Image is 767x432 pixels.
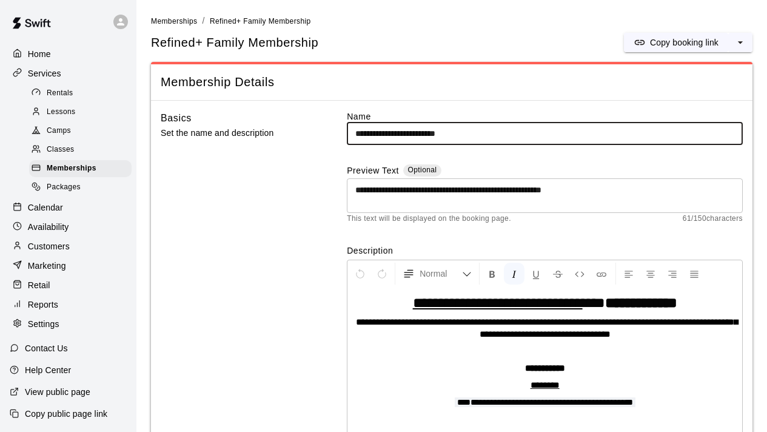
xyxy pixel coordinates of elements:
button: Center Align [640,263,661,285]
a: Rentals [29,84,136,103]
div: Classes [29,141,132,158]
p: Availability [28,221,69,233]
p: Set the name and description [161,126,312,141]
p: Retail [28,279,50,291]
span: Refined+ Family Membership [151,35,318,51]
p: Copy booking link [650,36,718,49]
nav: breadcrumb [151,15,752,28]
p: Help Center [25,364,71,376]
span: 61 / 150 characters [683,213,743,225]
label: Name [347,110,743,123]
a: Home [10,45,127,63]
a: Classes [29,141,136,160]
a: Reports [10,295,127,314]
p: Copy public page link [25,408,107,420]
span: Classes [47,144,74,156]
button: Insert Link [591,263,612,285]
div: Camps [29,123,132,140]
div: Memberships [29,160,132,177]
button: Redo [372,263,392,285]
a: Services [10,64,127,83]
button: Copy booking link [624,33,728,52]
a: Availability [10,218,127,236]
li: / [202,15,204,27]
a: Lessons [29,103,136,121]
p: Calendar [28,201,63,214]
div: Packages [29,179,132,196]
a: Settings [10,315,127,333]
p: Reports [28,299,58,311]
button: Insert Code [569,263,590,285]
button: Left Align [618,263,639,285]
p: Services [28,67,61,79]
span: Optional [408,166,437,174]
span: Packages [47,181,81,194]
p: Home [28,48,51,60]
button: Undo [350,263,370,285]
button: Justify Align [684,263,705,285]
span: Lessons [47,106,76,118]
span: Membership Details [161,74,743,90]
button: Formatting Options [398,263,477,285]
a: Retail [10,276,127,294]
span: Normal [420,268,462,280]
span: Refined+ Family Membership [210,17,311,25]
div: split button [624,33,752,52]
label: Description [347,245,743,257]
span: Memberships [47,163,96,175]
a: Memberships [151,16,197,25]
button: Format Underline [526,263,546,285]
button: Format Strikethrough [548,263,568,285]
h6: Basics [161,110,192,126]
button: Right Align [662,263,683,285]
a: Packages [29,178,136,197]
button: Format Bold [482,263,503,285]
a: Marketing [10,257,127,275]
p: Customers [28,240,70,252]
label: Preview Text [347,164,399,178]
a: Calendar [10,198,127,217]
div: Rentals [29,85,132,102]
span: This text will be displayed on the booking page. [347,213,511,225]
a: Camps [29,122,136,141]
a: Customers [10,237,127,255]
p: Settings [28,318,59,330]
p: View public page [25,386,90,398]
span: Rentals [47,87,73,100]
span: Camps [47,125,71,137]
span: Memberships [151,17,197,25]
button: select merge strategy [728,33,752,52]
button: Format Italics [504,263,524,285]
a: Memberships [29,160,136,178]
div: Lessons [29,104,132,121]
p: Contact Us [25,342,68,354]
p: Marketing [28,260,66,272]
